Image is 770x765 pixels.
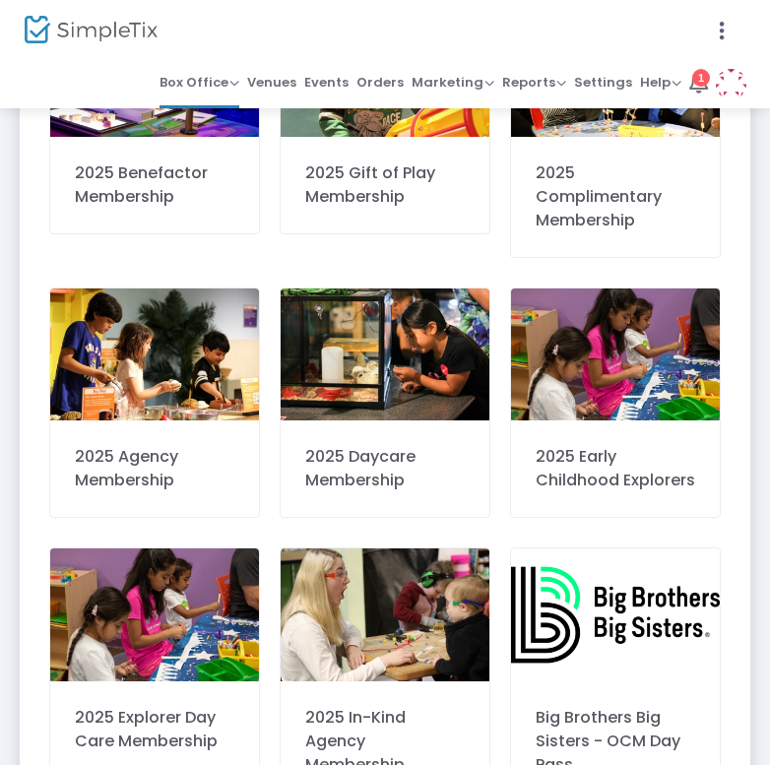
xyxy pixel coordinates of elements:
[574,68,632,96] span: Settings
[356,59,404,108] a: Orders
[536,161,695,232] div: 2025 Complimentary Membership
[247,68,296,96] span: Venues
[50,548,259,680] img: 6387342231424097596385787026418737142L2A4886.jpg
[247,59,296,108] a: Venues
[412,73,494,92] span: Marketing
[574,59,632,108] a: Settings
[511,548,720,680] img: FacebookCarouselAd.png
[75,445,234,492] div: 2025 Agency Membership
[304,68,349,96] span: Events
[305,161,465,209] div: 2025 Gift of Play Membership
[511,288,720,420] img: 6387342166843836232L2A4886.jpg
[640,73,681,92] span: Help
[75,161,234,209] div: 2025 Benefactor Membership
[281,288,489,420] img: 638734215093084309IMG2475.jpg
[692,69,710,87] div: 1
[281,548,489,680] img: 638734225536039926IMG9730.jpg
[50,288,259,420] img: 638734209440404075638578674414328476IMG6193.jpg
[502,59,566,108] a: Reports
[75,706,234,753] div: 2025 Explorer Day Care Membership
[356,68,404,96] span: Orders
[412,59,494,108] a: Marketing
[502,73,566,92] span: Reports
[305,445,465,492] div: 2025 Daycare Membership
[304,59,349,108] a: Events
[160,73,239,92] span: Box Office
[640,59,681,108] a: Help
[536,445,695,492] div: 2025 Early Childhood Explorers
[160,59,239,108] a: Box Office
